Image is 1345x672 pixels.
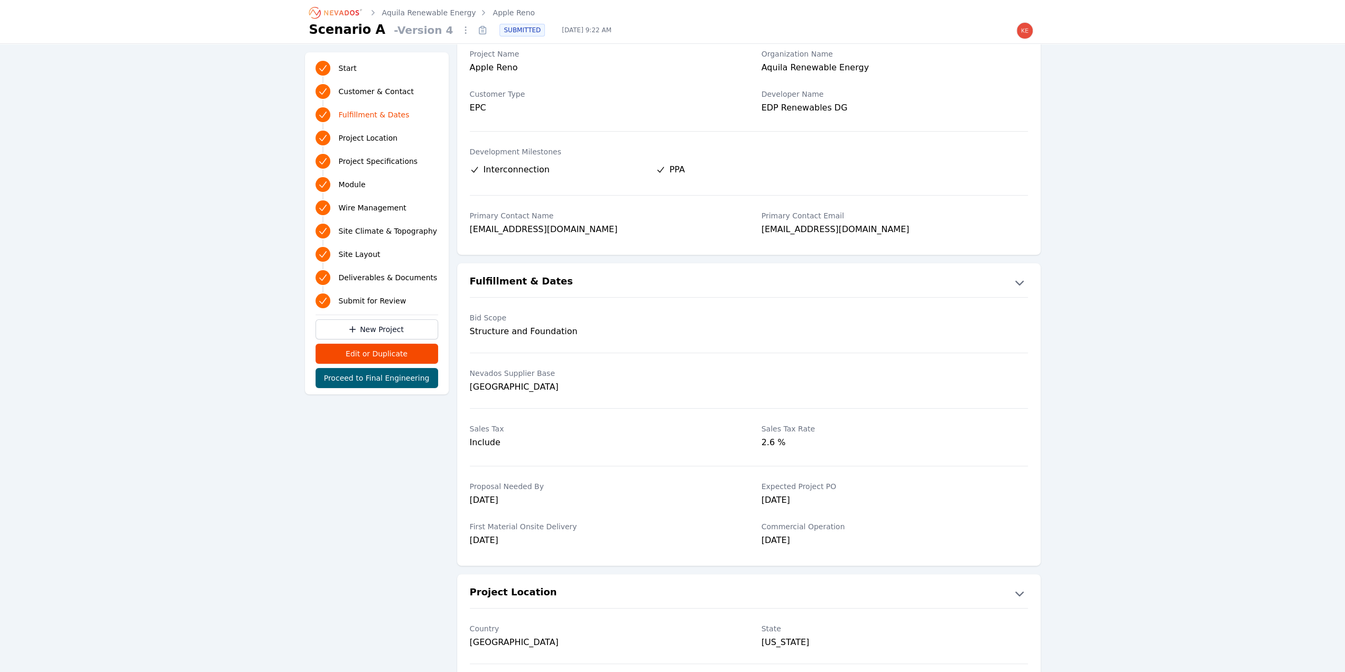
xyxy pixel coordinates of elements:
div: Aquila Renewable Energy [762,61,1028,76]
div: SUBMITTED [499,24,545,36]
a: Aquila Renewable Energy [382,7,476,18]
span: Submit for Review [339,296,406,306]
label: Primary Contact Email [762,210,1028,221]
div: [DATE] [762,494,1028,509]
div: 2.6 % [762,436,1028,451]
span: [DATE] 9:22 AM [553,26,620,34]
span: Project Location [339,133,398,143]
div: [GEOGRAPHIC_DATA] [470,381,736,393]
div: [DATE] [762,534,1028,549]
span: Module [339,179,366,190]
div: [EMAIL_ADDRESS][DOMAIN_NAME] [470,223,736,238]
label: Development Milestones [470,146,1028,157]
label: Commercial Operation [762,521,1028,532]
nav: Progress [316,59,438,310]
h2: Project Location [470,585,557,602]
div: [EMAIL_ADDRESS][DOMAIN_NAME] [762,223,1028,238]
button: Fulfillment & Dates [457,274,1041,291]
h1: Scenario A [309,21,386,38]
span: Project Specifications [339,156,418,167]
div: [DATE] [470,494,736,509]
label: State [762,623,1028,634]
label: Project Name [470,49,736,59]
span: Customer & Contact [339,86,414,97]
label: Sales Tax [470,424,736,434]
button: Edit or Duplicate [316,344,438,364]
div: [US_STATE] [762,636,1028,649]
span: Site Layout [339,249,381,260]
label: Sales Tax Rate [762,424,1028,434]
label: First Material Onsite Delivery [470,521,736,532]
span: Deliverables & Documents [339,272,438,283]
label: Bid Scope [470,312,736,323]
label: Developer Name [762,89,1028,99]
label: Customer Type [470,89,736,99]
label: Primary Contact Name [470,210,736,221]
span: Site Climate & Topography [339,226,437,236]
div: [DATE] [470,534,736,549]
div: [GEOGRAPHIC_DATA] [470,636,736,649]
button: Project Location [457,585,1041,602]
span: Wire Management [339,202,406,213]
div: EDP Renewables DG [762,102,1028,116]
span: Start [339,63,357,73]
div: Include [470,436,736,449]
img: kevin.west@nevados.solar [1016,22,1033,39]
label: Proposal Needed By [470,481,736,492]
span: PPA [670,163,685,176]
a: New Project [316,319,438,339]
label: Organization Name [762,49,1028,59]
label: Expected Project PO [762,481,1028,492]
h2: Fulfillment & Dates [470,274,573,291]
label: Country [470,623,736,634]
button: Proceed to Final Engineering [316,368,438,388]
span: Fulfillment & Dates [339,109,410,120]
a: Apple Reno [493,7,534,18]
div: EPC [470,102,736,114]
span: Interconnection [484,163,550,176]
label: Nevados Supplier Base [470,368,736,379]
div: Apple Reno [470,61,736,76]
span: - Version 4 [389,23,457,38]
nav: Breadcrumb [309,4,535,21]
div: Structure and Foundation [470,325,736,338]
